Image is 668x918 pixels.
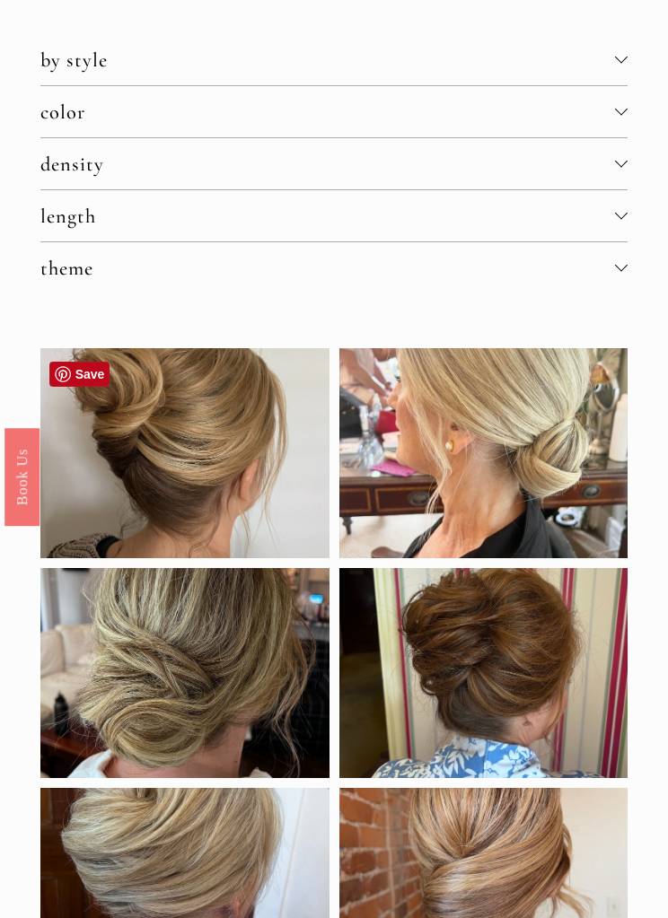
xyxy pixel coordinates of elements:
[40,86,628,137] button: color
[49,362,110,387] a: Pin it!
[40,204,616,228] span: length
[40,152,616,176] span: density
[40,138,628,189] button: density
[40,190,628,241] button: length
[4,427,40,525] a: Book Us
[40,242,628,293] button: theme
[40,100,616,124] span: color
[40,256,616,280] span: theme
[40,34,628,85] button: by style
[40,48,616,72] span: by style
